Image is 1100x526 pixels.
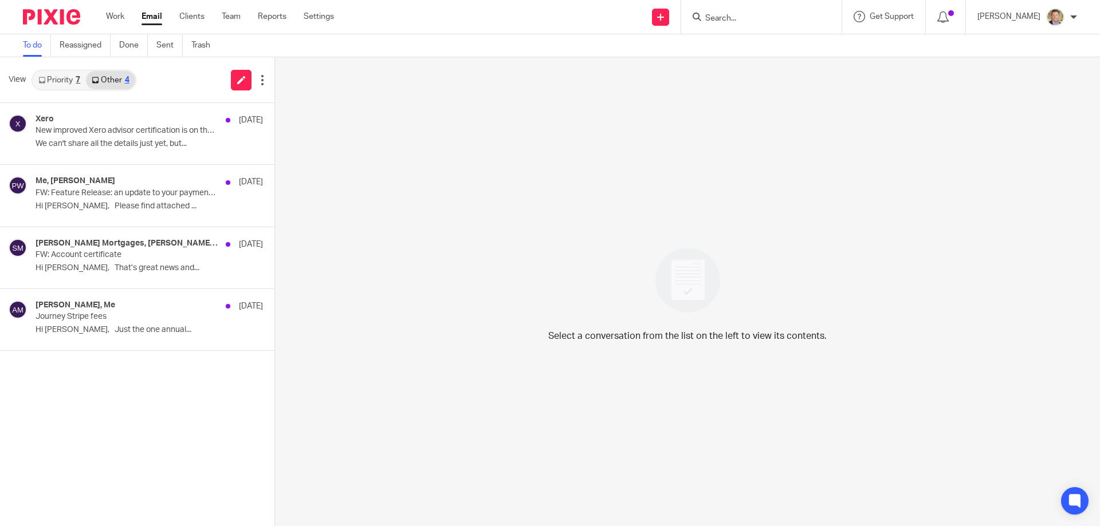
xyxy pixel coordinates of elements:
a: Settings [304,11,334,22]
a: Work [106,11,124,22]
h4: Me, [PERSON_NAME] [36,176,115,186]
h4: [PERSON_NAME], Me [36,300,115,310]
p: FW: Feature Release: an update to your payments platform [36,188,218,198]
img: svg%3E [9,239,27,257]
a: Clients [179,11,205,22]
img: svg%3E [9,176,27,195]
p: New improved Xero advisor certification is on the way [36,126,218,136]
img: image [648,240,728,320]
a: Email [142,11,162,22]
img: High%20Res%20Andrew%20Price%20Accountants_Poppy%20Jakes%20photography-1118.jpg [1046,8,1064,26]
a: Reassigned [60,34,111,57]
img: Pixie [23,9,80,25]
p: Hi [PERSON_NAME], Just the one annual... [36,325,263,335]
a: Team [222,11,241,22]
a: Done [119,34,148,57]
img: svg%3E [9,300,27,319]
p: [DATE] [239,300,263,312]
p: [DATE] [239,114,263,126]
h4: [PERSON_NAME] Mortgages, [PERSON_NAME], Me [36,239,220,248]
h4: Xero [36,114,54,124]
span: View [9,74,26,86]
div: 4 [125,76,129,84]
p: Hi [PERSON_NAME], That’s great news and... [36,263,263,273]
p: Journey Stripe fees [36,312,218,322]
img: svg%3E [9,114,27,133]
a: Sent [156,34,183,57]
p: FW: Account certificate [36,250,218,260]
p: [DATE] [239,176,263,188]
div: 7 [76,76,80,84]
p: [DATE] [239,239,263,250]
a: Priority7 [33,71,86,89]
input: Search [704,14,807,24]
a: Other4 [86,71,135,89]
a: Reports [258,11,286,22]
a: To do [23,34,51,57]
a: Trash [191,34,219,57]
span: Get Support [870,13,914,21]
p: [PERSON_NAME] [977,11,1040,22]
p: We can't share all the details just yet, but... [36,139,263,149]
p: Select a conversation from the list on the left to view its contents. [548,329,827,343]
p: Hi [PERSON_NAME], Please find attached ... [36,201,263,211]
